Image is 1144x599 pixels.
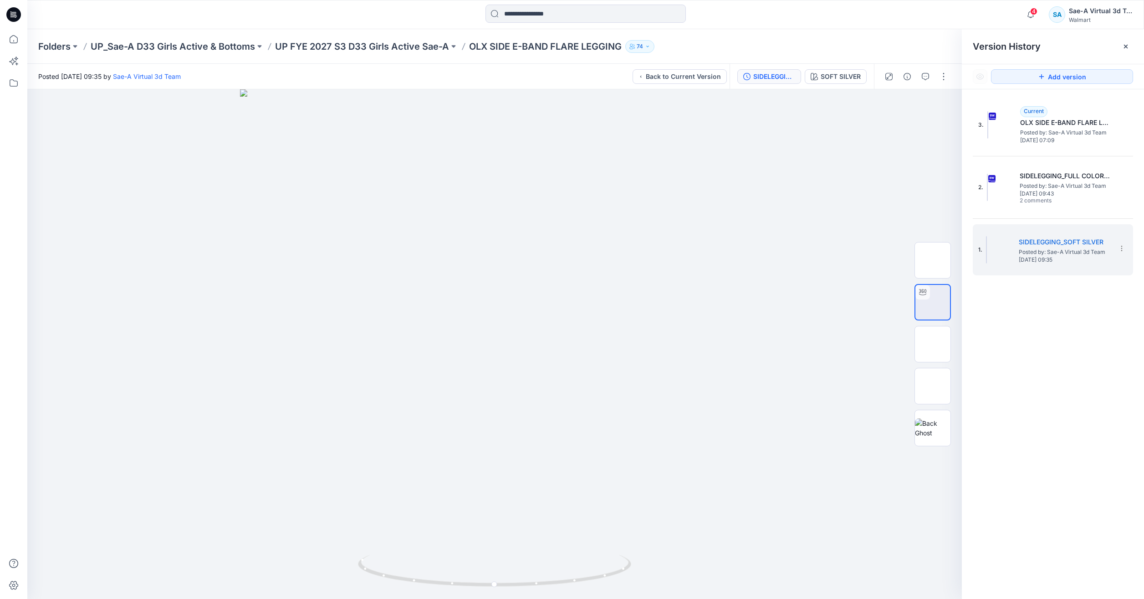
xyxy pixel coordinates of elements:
button: Back to Current Version [633,69,727,84]
span: 3. [978,121,984,129]
span: 1. [978,246,982,254]
a: Folders [38,40,71,53]
div: SOFT SILVER [821,72,861,82]
span: Posted by: Sae-A Virtual 3d Team [1020,181,1111,191]
button: Close [1122,43,1129,50]
h5: SIDELEGGING_SOFT SILVER [1019,237,1110,248]
div: SIDELEGGING_SOFT SILVER [753,72,795,82]
a: UP_Sae-A D33 Girls Active & Bottoms [91,40,255,53]
button: Show Hidden Versions [973,69,987,84]
span: Current [1024,108,1044,114]
span: Posted by: Sae-A Virtual 3d Team [1020,128,1111,137]
a: Sae-A Virtual 3d Team [113,72,181,80]
p: OLX SIDE E-BAND FLARE LEGGING [469,40,622,53]
a: UP FYE 2027 S3 D33 Girls Active Sae-A [275,40,449,53]
img: OLX SIDE E-BAND FLARE LEGGING_REV1_CHANGED TH WIDTH OF THE STRIPE [987,111,988,139]
span: [DATE] 09:43 [1020,191,1111,197]
img: SIDELEGGING_SOFT SILVER [986,236,987,263]
button: Details [900,69,914,84]
span: Version History [973,41,1041,52]
button: SOFT SILVER [805,69,867,84]
p: 74 [637,41,643,52]
img: Front Ghost [915,335,950,354]
img: SIDELEGGING_FULL COLORWAYS [987,174,988,201]
span: 2 comments [1020,197,1083,205]
img: Turn Table [915,293,950,312]
h5: SIDELEGGING_FULL COLORWAYS [1020,170,1111,181]
button: SIDELEGGING_SOFT SILVER [737,69,801,84]
span: 2. [978,183,983,191]
span: [DATE] 09:35 [1019,257,1110,263]
span: [DATE] 07:09 [1020,137,1111,144]
span: Posted by: Sae-A Virtual 3d Team [1019,248,1110,257]
span: Posted [DATE] 09:35 by [38,72,181,81]
div: Walmart [1069,16,1133,23]
img: Back Ghost [915,418,950,438]
h5: OLX SIDE E-BAND FLARE LEGGING_REV1_CHANGED TH WIDTH OF THE STRIPE [1020,117,1111,128]
div: Sae-A Virtual 3d Team [1069,5,1133,16]
span: 4 [1030,8,1037,15]
div: SA [1049,6,1065,23]
button: 74 [625,40,654,53]
button: Add version [991,69,1133,84]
